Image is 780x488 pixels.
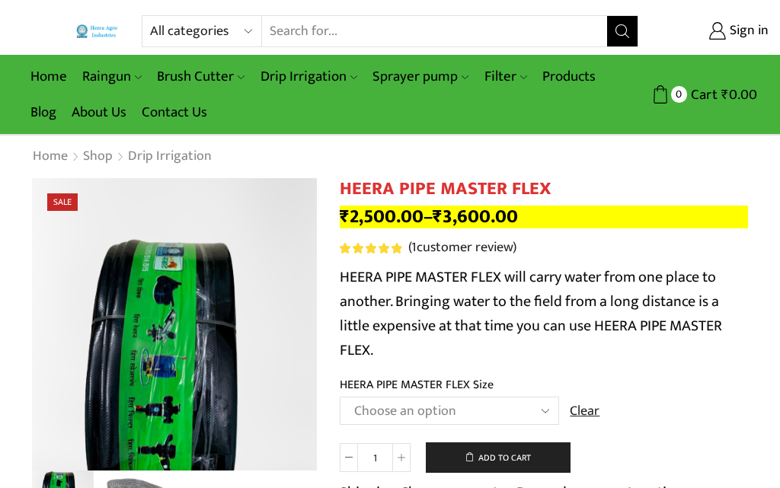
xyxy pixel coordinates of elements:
[477,59,535,94] a: Filter
[433,201,518,232] bdi: 3,600.00
[570,402,599,422] a: Clear options
[721,83,757,107] bdi: 0.00
[340,265,748,362] p: HEERA PIPE MASTER FLEX will carry water from one place to another. Bringing water to the field fr...
[671,86,687,102] span: 0
[75,59,149,94] a: Raingun
[149,59,252,94] a: Brush Cutter
[134,94,215,130] a: Contact Us
[32,147,69,167] a: Home
[340,206,748,228] p: –
[426,442,571,473] button: Add to cart
[411,236,417,259] span: 1
[433,201,443,232] span: ₹
[127,147,213,167] a: Drip Irrigation
[687,85,718,105] span: Cart
[23,94,64,130] a: Blog
[82,147,113,167] a: Shop
[654,81,757,109] a: 0 Cart ₹0.00
[340,201,424,232] bdi: 2,500.00
[262,16,607,46] input: Search for...
[726,21,769,41] span: Sign in
[365,59,476,94] a: Sprayer pump
[607,16,638,46] button: Search button
[340,243,401,254] span: Rated out of 5 based on customer rating
[23,59,75,94] a: Home
[340,201,350,232] span: ₹
[32,147,213,167] nav: Breadcrumb
[535,59,603,94] a: Products
[47,193,78,211] span: Sale
[358,443,392,472] input: Product quantity
[661,18,769,45] a: Sign in
[340,178,748,200] h1: HEERA PIPE MASTER FLEX
[64,94,134,130] a: About Us
[340,243,404,254] span: 1
[253,59,365,94] a: Drip Irrigation
[408,238,516,258] a: (1customer review)
[340,376,494,394] label: HEERA PIPE MASTER FLEX Size
[721,83,729,107] span: ₹
[340,243,401,254] div: Rated 5.00 out of 5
